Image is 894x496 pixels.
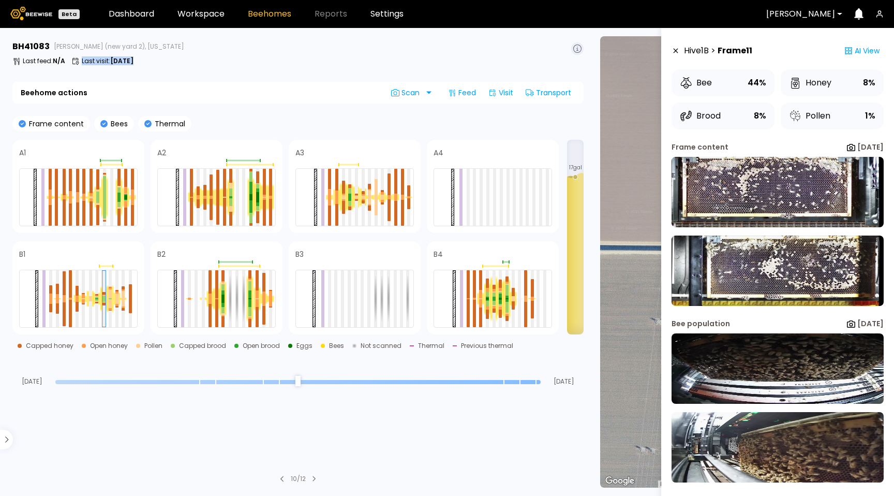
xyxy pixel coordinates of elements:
div: Frame content [672,142,728,153]
div: Feed [444,84,480,101]
img: 20250916_134259_-0700-b-593-back-41083-AHXNANHX.jpg [672,412,884,483]
div: Hive 1 B > [684,40,752,61]
div: 10 / 12 [291,474,306,484]
a: Dashboard [109,10,154,18]
div: AI View [840,40,884,61]
span: [DATE] [545,378,584,385]
p: Last visit : [82,58,133,64]
b: N/A [53,56,65,65]
img: Google [603,474,637,488]
div: 1% [865,109,875,123]
span: [PERSON_NAME] (new yard 2), [US_STATE] [54,43,184,50]
div: Pollen [144,343,162,349]
div: Beta [58,9,80,19]
div: Thermal [418,343,444,349]
div: Bee population [672,318,730,329]
span: [DATE] [12,378,51,385]
img: Beewise logo [10,7,52,20]
p: Thermal [152,120,185,127]
img: 20250916_134259_-0700-b-593-front-41083-AHXNANHX.jpg [672,333,884,404]
b: [DATE] [857,318,884,329]
div: Capped brood [179,343,226,349]
b: [DATE] [857,142,884,152]
h3: BH 41083 [12,42,50,51]
h4: A4 [434,149,443,156]
div: Not scanned [361,343,401,349]
p: Bees [108,120,128,127]
img: 20250916_135222-b-593.21-back-41083-AHXNANHX.jpg [672,236,884,306]
div: Eggs [296,343,312,349]
p: Frame content [26,120,84,127]
div: Capped honey [26,343,73,349]
b: Beehome actions [21,89,87,96]
div: Brood [680,110,721,122]
div: Bees [329,343,344,349]
b: [DATE] [110,56,133,65]
h4: A3 [295,149,304,156]
div: Transport [521,84,575,101]
div: 44% [748,76,766,90]
p: Last feed : [23,58,65,64]
div: 8% [863,76,875,90]
a: Workspace [177,10,225,18]
h4: A1 [19,149,26,156]
img: 20250916_135221-b-593.21-front-41083-AHXNANHX.jpg [672,157,884,227]
a: Beehomes [248,10,291,18]
span: Scan [391,89,423,97]
span: Reports [315,10,347,18]
div: Pollen [789,110,830,122]
h4: B2 [157,251,166,258]
h4: B4 [434,251,443,258]
div: Visit [484,84,517,101]
div: Previous thermal [461,343,513,349]
h4: A2 [157,149,166,156]
button: Keyboard shortcuts [661,480,668,488]
a: Open this area in Google Maps (opens a new window) [603,474,637,488]
span: 17 gal [569,165,582,170]
h4: B3 [295,251,304,258]
div: Open brood [243,343,280,349]
strong: Frame 11 [718,45,752,57]
div: Honey [789,77,831,89]
div: 8% [754,109,766,123]
div: Bee [680,77,712,89]
div: Open honey [90,343,128,349]
h4: B1 [19,251,25,258]
a: Settings [370,10,404,18]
